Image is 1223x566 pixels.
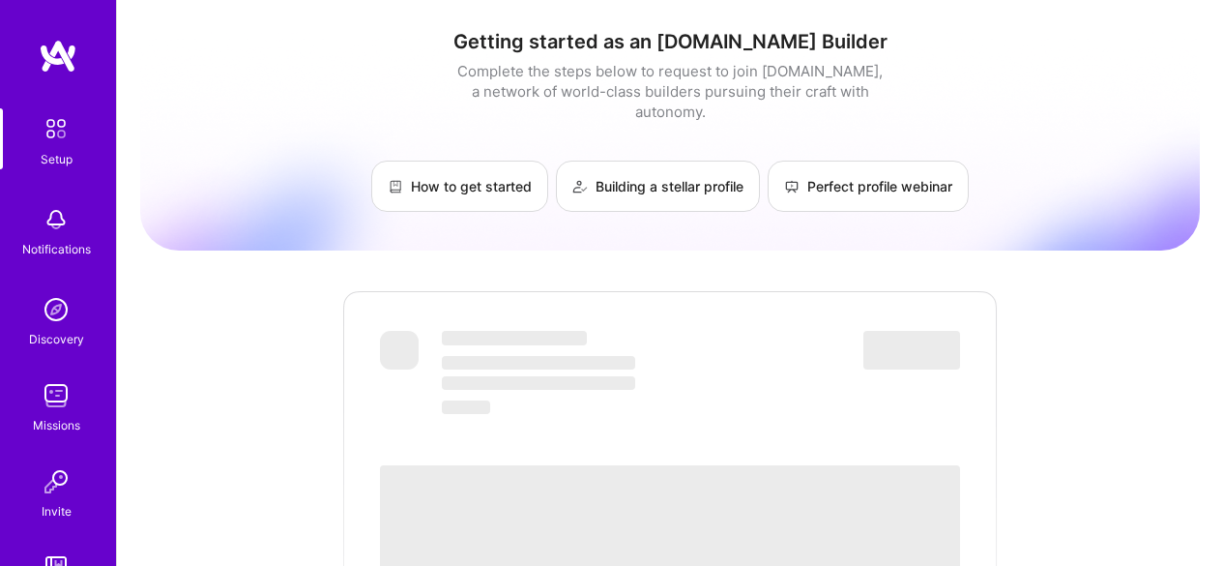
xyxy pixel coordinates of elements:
img: discovery [37,290,75,329]
img: How to get started [388,179,403,194]
span: ‌ [442,401,490,414]
img: logo [39,39,77,74]
img: setup [36,108,76,149]
span: ‌ [380,331,419,370]
span: ‌ [442,331,587,345]
div: Missions [33,415,80,435]
a: How to get started [371,161,548,212]
img: Perfect profile webinar [784,179,800,194]
span: ‌ [442,356,635,370]
img: Building a stellar profile [572,179,588,194]
div: Discovery [29,329,84,349]
a: Perfect profile webinar [768,161,969,212]
img: teamwork [37,376,75,415]
a: Building a stellar profile [556,161,760,212]
h1: Getting started as an [DOMAIN_NAME] Builder [140,30,1200,53]
div: Notifications [22,239,91,259]
div: Setup [41,149,73,169]
img: Invite [37,462,75,501]
span: ‌ [442,376,635,390]
span: ‌ [863,331,960,370]
div: Invite [42,501,72,521]
img: bell [37,200,75,239]
div: Complete the steps below to request to join [DOMAIN_NAME], a network of world-class builders purs... [452,61,888,122]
